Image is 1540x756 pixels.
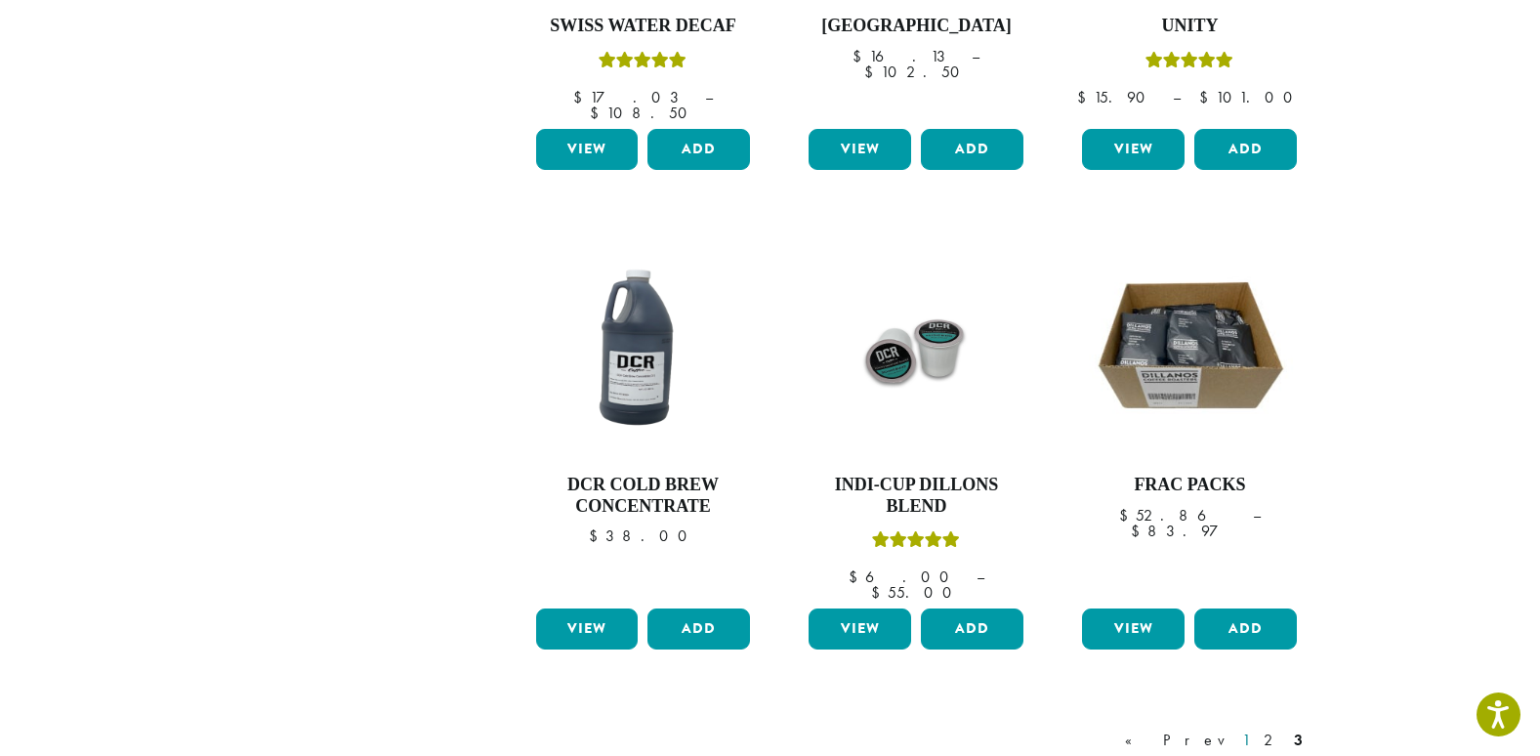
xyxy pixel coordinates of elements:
bdi: 52.86 [1119,505,1234,525]
button: Add [1194,129,1297,170]
a: 2 [1260,729,1284,752]
a: View [1082,129,1185,170]
h4: Indi-Cup Dillons Blend [804,475,1028,517]
button: Add [647,129,750,170]
h4: Frac Packs [1077,475,1302,496]
bdi: 17.03 [573,87,687,107]
a: 3 [1290,729,1307,752]
h4: Unity [1077,16,1302,37]
div: Rated 5.00 out of 5 [872,528,960,558]
a: 1 [1238,729,1254,752]
h4: Swiss Water Decaf [531,16,756,37]
span: $ [573,87,590,107]
bdi: 55.00 [871,582,961,603]
img: DCR-Cold-Brew-Concentrate.jpg [530,234,755,459]
span: – [1253,505,1261,525]
a: View [809,129,911,170]
span: $ [1119,505,1136,525]
img: 75CT-INDI-CUP-1.jpg [804,234,1028,459]
span: – [1173,87,1181,107]
h4: [GEOGRAPHIC_DATA] [804,16,1028,37]
span: $ [589,525,605,546]
a: Indi-Cup Dillons BlendRated 5.00 out of 5 [804,234,1028,601]
span: $ [864,62,881,82]
bdi: 38.00 [589,525,696,546]
span: – [977,567,984,587]
span: $ [590,103,606,123]
div: Rated 5.00 out of 5 [599,49,687,78]
bdi: 102.50 [864,62,969,82]
span: $ [853,46,869,66]
button: Add [1194,609,1297,650]
div: Rated 5.00 out of 5 [1145,49,1233,78]
span: $ [849,567,865,587]
bdi: 83.97 [1131,521,1248,541]
bdi: 108.50 [590,103,696,123]
button: Add [921,609,1023,650]
a: DCR Cold Brew Concentrate $38.00 [531,234,756,601]
a: View [536,129,639,170]
span: $ [1131,521,1147,541]
bdi: 6.00 [849,567,958,587]
span: – [705,87,713,107]
bdi: 16.13 [853,46,953,66]
a: View [536,609,639,650]
h4: DCR Cold Brew Concentrate [531,475,756,517]
bdi: 101.00 [1199,87,1302,107]
bdi: 15.90 [1077,87,1154,107]
button: Add [921,129,1023,170]
a: « Prev [1121,729,1232,752]
a: View [809,609,911,650]
span: – [972,46,979,66]
button: Add [647,609,750,650]
span: $ [1199,87,1216,107]
img: DCR-Frac-Pack-Image-1200x1200-300x300.jpg [1077,234,1302,459]
a: Frac Packs [1077,234,1302,601]
span: $ [1077,87,1094,107]
a: View [1082,609,1185,650]
span: $ [871,582,888,603]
